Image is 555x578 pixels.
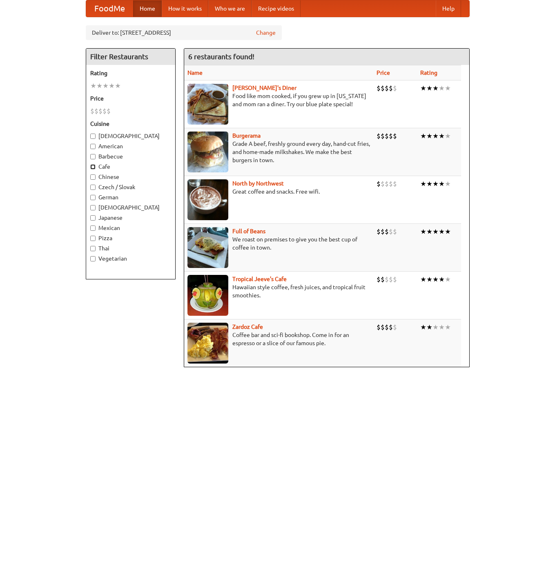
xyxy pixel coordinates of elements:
[439,179,445,188] li: ★
[188,53,254,60] ng-pluralize: 6 restaurants found!
[133,0,162,17] a: Home
[381,132,385,141] li: $
[385,179,389,188] li: $
[187,227,228,268] img: beans.jpg
[445,323,451,332] li: ★
[90,224,171,232] label: Mexican
[109,81,115,90] li: ★
[162,0,208,17] a: How it works
[90,163,171,171] label: Cafe
[232,132,261,139] b: Burgerama
[445,179,451,188] li: ★
[420,227,426,236] li: ★
[445,275,451,284] li: ★
[86,25,282,40] div: Deliver to: [STREET_ADDRESS]
[90,132,171,140] label: [DEMOGRAPHIC_DATA]
[420,84,426,93] li: ★
[232,276,287,282] a: Tropical Jeeve's Cafe
[381,227,385,236] li: $
[393,227,397,236] li: $
[107,107,111,116] li: $
[232,85,296,91] a: [PERSON_NAME]'s Diner
[389,275,393,284] li: $
[389,323,393,332] li: $
[90,185,96,190] input: Czech / Slovak
[90,154,96,159] input: Barbecue
[90,203,171,212] label: [DEMOGRAPHIC_DATA]
[426,323,432,332] li: ★
[385,275,389,284] li: $
[187,187,370,196] p: Great coffee and snacks. Free wifi.
[90,193,171,201] label: German
[90,173,171,181] label: Chinese
[98,107,103,116] li: $
[385,132,389,141] li: $
[385,323,389,332] li: $
[103,81,109,90] li: ★
[90,234,171,242] label: Pizza
[187,179,228,220] img: north.jpg
[90,164,96,170] input: Cafe
[389,227,393,236] li: $
[94,107,98,116] li: $
[439,227,445,236] li: ★
[86,0,133,17] a: FoodMe
[445,132,451,141] li: ★
[381,275,385,284] li: $
[385,227,389,236] li: $
[420,69,437,76] a: Rating
[90,142,171,150] label: American
[86,49,175,65] h4: Filter Restaurants
[90,205,96,210] input: [DEMOGRAPHIC_DATA]
[187,132,228,172] img: burgerama.jpg
[381,323,385,332] li: $
[115,81,121,90] li: ★
[393,84,397,93] li: $
[420,323,426,332] li: ★
[445,227,451,236] li: ★
[420,132,426,141] li: ★
[90,81,96,90] li: ★
[381,179,385,188] li: $
[445,84,451,93] li: ★
[432,179,439,188] li: ★
[90,144,96,149] input: American
[377,132,381,141] li: $
[103,107,107,116] li: $
[90,244,171,252] label: Thai
[432,227,439,236] li: ★
[377,323,381,332] li: $
[256,29,276,37] a: Change
[187,283,370,299] p: Hawaiian style coffee, fresh juices, and tropical fruit smoothies.
[426,227,432,236] li: ★
[187,92,370,108] p: Food like mom cooked, if you grew up in [US_STATE] and mom ran a diner. Try our blue plate special!
[377,179,381,188] li: $
[389,84,393,93] li: $
[187,84,228,125] img: sallys.jpg
[90,152,171,161] label: Barbecue
[90,225,96,231] input: Mexican
[90,256,96,261] input: Vegetarian
[232,324,263,330] a: Zardoz Cafe
[432,323,439,332] li: ★
[90,69,171,77] h5: Rating
[187,275,228,316] img: jeeves.jpg
[432,275,439,284] li: ★
[420,275,426,284] li: ★
[377,84,381,93] li: $
[187,69,203,76] a: Name
[90,94,171,103] h5: Price
[426,275,432,284] li: ★
[90,254,171,263] label: Vegetarian
[377,227,381,236] li: $
[439,84,445,93] li: ★
[232,228,265,234] b: Full of Beans
[389,179,393,188] li: $
[420,179,426,188] li: ★
[439,275,445,284] li: ★
[385,84,389,93] li: $
[439,323,445,332] li: ★
[439,132,445,141] li: ★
